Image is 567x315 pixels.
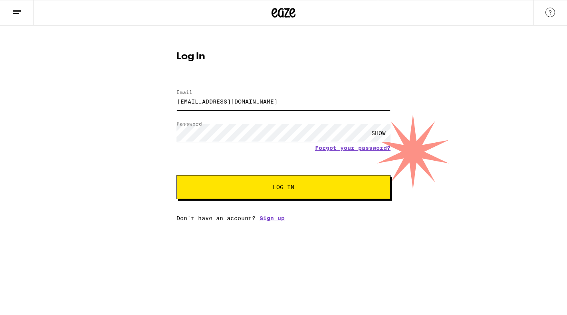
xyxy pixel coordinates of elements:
a: Forgot your password? [315,145,391,151]
span: Log In [273,184,294,190]
button: Log In [176,175,391,199]
div: Don't have an account? [176,215,391,221]
label: Password [176,121,202,126]
input: Email [176,92,391,110]
a: Sign up [260,215,285,221]
label: Email [176,90,192,95]
div: SHOW [367,124,391,142]
span: Hi. Need any help? [5,6,57,12]
h1: Log In [176,52,391,62]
